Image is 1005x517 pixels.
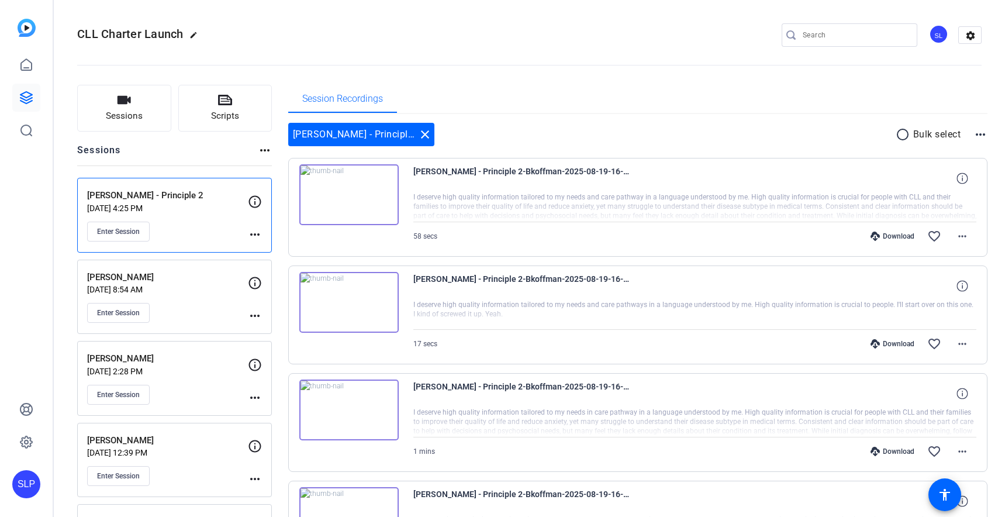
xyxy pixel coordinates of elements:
mat-icon: more_horiz [248,309,262,323]
span: [PERSON_NAME] - Principle 2-Bkoffman-2025-08-19-16-53-47-515-0 [413,164,630,192]
p: [DATE] 2:28 PM [87,367,248,376]
div: Download [865,232,920,241]
mat-icon: edit [189,31,203,45]
span: Enter Session [97,390,140,399]
span: Enter Session [97,227,140,236]
span: [PERSON_NAME] - Principle 2-Bkoffman-2025-08-19-16-48-13-797-0 [413,487,630,515]
mat-icon: settings [959,27,982,44]
ngx-avatar: Studio La Plage [929,25,949,45]
button: Enter Session [87,222,150,242]
div: SLP [12,470,40,498]
img: thumb-nail [299,272,399,333]
input: Search [803,28,908,42]
p: [DATE] 8:54 AM [87,285,248,294]
button: Enter Session [87,385,150,405]
h2: Sessions [77,143,121,166]
mat-icon: accessibility [938,488,952,502]
span: 1 mins [413,447,435,456]
mat-icon: radio_button_unchecked [896,127,913,142]
p: [PERSON_NAME] [87,434,248,447]
button: Enter Session [87,303,150,323]
p: [PERSON_NAME] - Principle 2 [87,189,248,202]
mat-icon: more_horiz [248,472,262,486]
span: [PERSON_NAME] - Principle 2-Bkoffman-2025-08-19-16-52-52-785-0 [413,272,630,300]
p: [PERSON_NAME] [87,352,248,366]
p: [DATE] 12:39 PM [87,448,248,457]
button: Enter Session [87,466,150,486]
p: Bulk select [913,127,961,142]
button: Scripts [178,85,272,132]
mat-icon: more_horiz [955,444,969,459]
mat-icon: close [418,127,432,142]
p: [DATE] 4:25 PM [87,204,248,213]
div: Download [865,447,920,456]
span: Sessions [106,109,143,123]
mat-icon: more_horiz [248,391,262,405]
mat-icon: more_horiz [248,228,262,242]
img: blue-gradient.svg [18,19,36,37]
p: [PERSON_NAME] [87,271,248,284]
span: Scripts [211,109,239,123]
button: Sessions [77,85,171,132]
span: 17 secs [413,340,437,348]
mat-icon: favorite_border [927,444,941,459]
mat-icon: more_horiz [258,143,272,157]
mat-icon: more_horiz [955,229,969,243]
mat-icon: favorite_border [927,229,941,243]
mat-icon: more_horiz [973,127,987,142]
span: [PERSON_NAME] - Principle 2-Bkoffman-2025-08-19-16-50-44-116-0 [413,380,630,408]
span: Session Recordings [302,94,383,104]
span: Enter Session [97,471,140,481]
mat-icon: more_horiz [955,337,969,351]
span: Enter Session [97,308,140,318]
div: [PERSON_NAME] - Principle 2 [288,123,434,146]
div: Download [865,339,920,349]
mat-icon: favorite_border [927,337,941,351]
span: 58 secs [413,232,437,240]
div: SL [929,25,948,44]
span: CLL Charter Launch [77,27,184,41]
img: thumb-nail [299,380,399,440]
img: thumb-nail [299,164,399,225]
